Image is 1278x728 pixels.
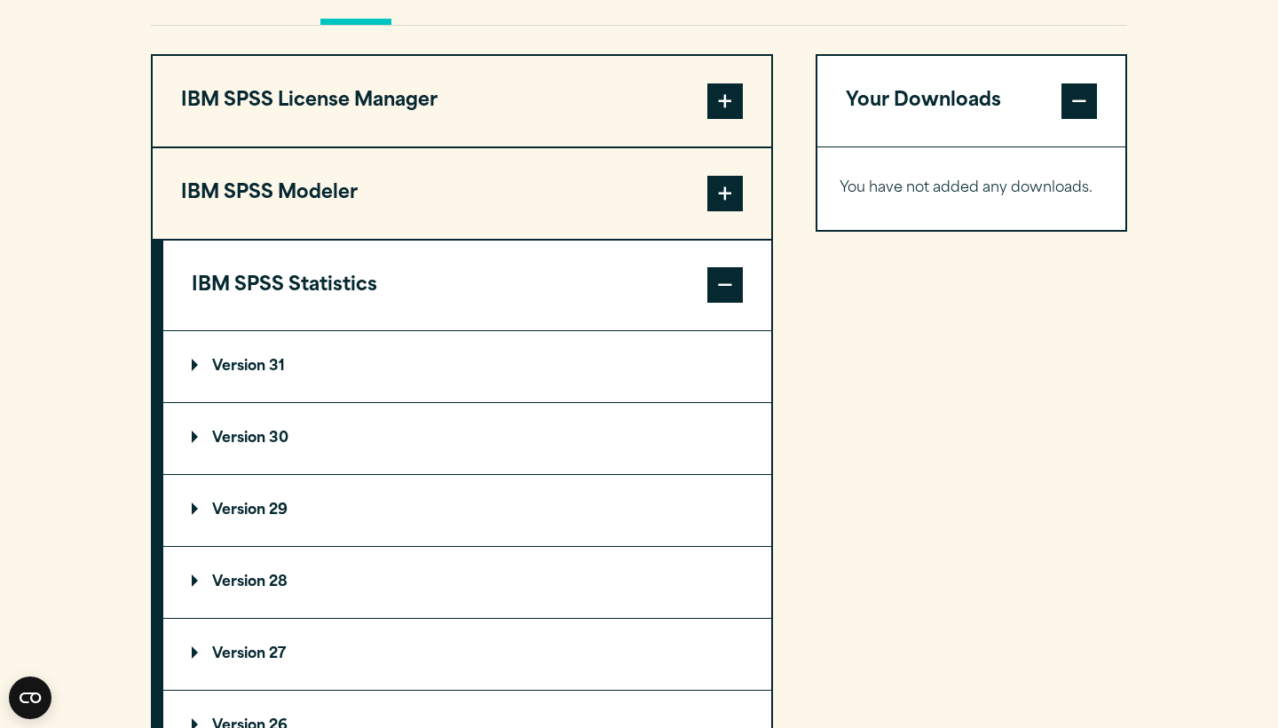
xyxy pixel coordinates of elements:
[163,403,771,474] summary: Version 30
[192,647,286,661] p: Version 27
[192,360,285,374] p: Version 31
[163,475,771,546] summary: Version 29
[817,56,1125,146] button: Your Downloads
[153,56,771,146] button: IBM SPSS License Manager
[163,241,771,331] button: IBM SPSS Statistics
[192,575,288,590] p: Version 28
[9,677,51,719] button: Open CMP widget
[163,619,771,690] summary: Version 27
[840,176,1103,202] p: You have not added any downloads.
[817,146,1125,230] div: Your Downloads
[192,503,288,518] p: Version 29
[192,431,288,446] p: Version 30
[153,148,771,239] button: IBM SPSS Modeler
[163,547,771,618] summary: Version 28
[163,331,771,402] summary: Version 31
